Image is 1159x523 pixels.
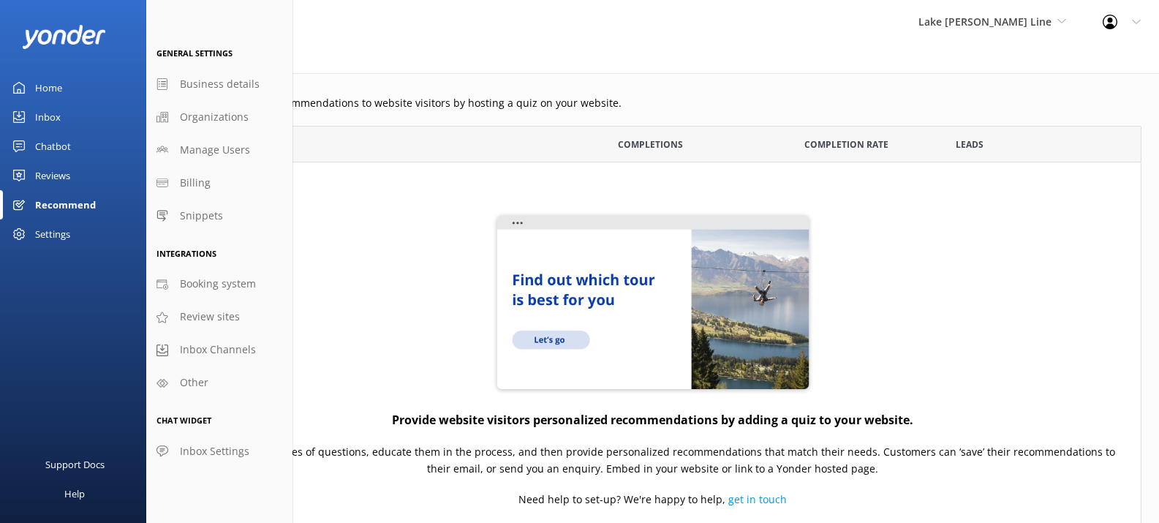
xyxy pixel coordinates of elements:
div: Support Docs [45,450,105,479]
a: Snippets [146,200,292,233]
a: Organizations [146,101,292,134]
a: Booking system [146,268,292,301]
a: Business details [146,68,292,101]
span: Organizations [180,109,249,125]
span: Completion Rate [804,138,888,151]
span: Snippets [180,208,223,224]
span: Booking system [180,276,256,292]
div: Settings [35,219,70,249]
span: Inbox Settings [180,443,249,459]
div: Inbox [35,102,61,132]
span: Completions [618,138,683,151]
p: Provide personalised recommendations to website visitors by hosting a quiz on your website. [164,95,1141,111]
div: Recommend [35,190,96,219]
div: Chatbot [35,132,71,161]
span: Chat Widget [156,415,211,426]
span: Billing [180,175,211,191]
span: Inbox Channels [180,342,256,358]
div: Reviews [35,161,70,190]
img: quiz-website... [492,212,814,395]
a: Inbox Channels [146,334,292,366]
a: Manage Users [146,134,292,167]
p: Ask customers a series of questions, educate them in the process, and then provide personalized r... [179,445,1126,478]
span: Review sites [180,309,240,325]
span: Leads [956,138,984,151]
h4: Provide website visitors personalized recommendations by adding a quiz to your website. [392,411,913,430]
div: Help [64,479,85,508]
span: Manage Users [180,142,250,158]
a: Review sites [146,301,292,334]
a: Billing [146,167,292,200]
div: Home [35,73,62,102]
a: get in touch [728,493,787,507]
span: Lake [PERSON_NAME] Line [918,15,1052,29]
img: yonder-white-logo.png [22,25,106,49]
span: Business details [180,76,260,92]
p: Need help to set-up? We're happy to help, [518,492,787,508]
a: Other [146,366,292,399]
a: Inbox Settings [146,435,292,468]
span: Other [180,375,208,391]
span: General Settings [156,48,233,59]
span: Integrations [156,248,216,259]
